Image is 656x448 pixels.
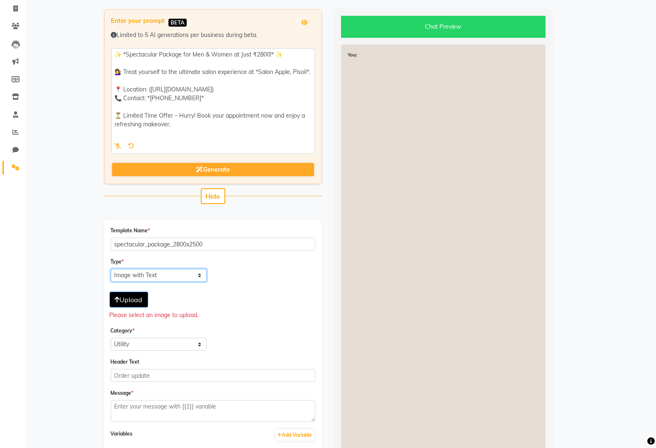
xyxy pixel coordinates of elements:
span: Upload [115,295,143,304]
button: Hide [201,188,225,204]
div: Limited to 5 AI generations per business during beta. [111,31,315,39]
input: order_update [111,238,315,251]
span: BETA [168,19,187,27]
label: Type [111,258,124,266]
div: Please select an image to upload. [110,311,317,320]
label: Header Text [111,358,140,366]
strong: You: [348,52,358,58]
label: Category [111,327,135,335]
input: Order update [111,369,315,382]
label: Enter your prompt [111,16,165,26]
button: Add Variable [276,429,315,441]
label: Template Name [111,227,150,234]
button: Generate [112,163,314,177]
button: Upload [110,292,148,308]
div: Chat Preview [341,16,546,38]
label: Message [111,389,134,397]
span: Generate [196,165,230,173]
span: Hide [206,192,220,200]
label: Variables [111,430,133,438]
